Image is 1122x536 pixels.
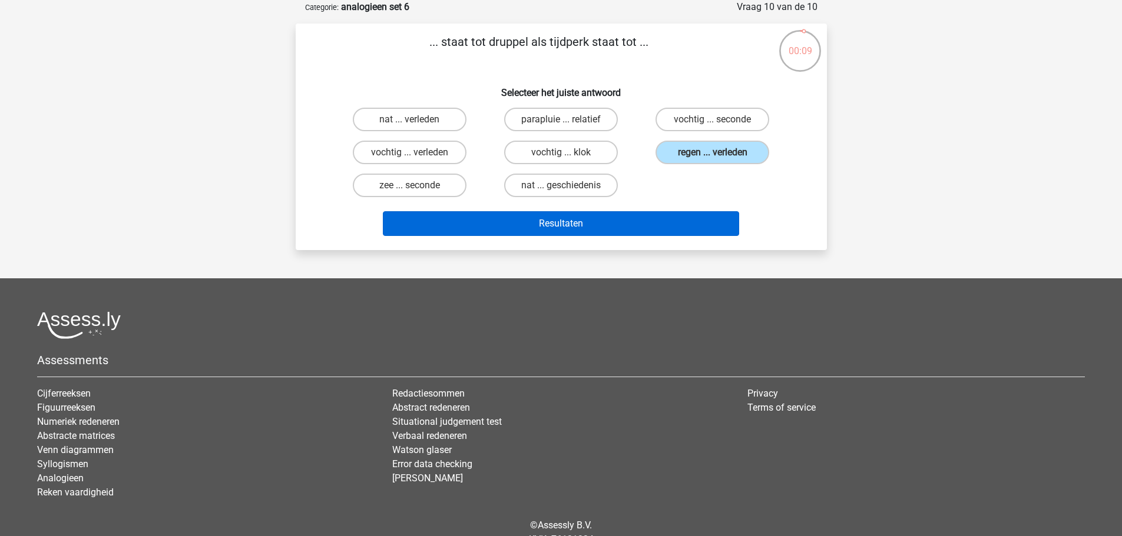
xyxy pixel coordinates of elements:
a: Abstracte matrices [37,430,115,441]
button: Resultaten [383,211,739,236]
a: Privacy [747,388,778,399]
a: [PERSON_NAME] [392,472,463,484]
a: Error data checking [392,458,472,470]
a: Numeriek redeneren [37,416,120,427]
img: Assessly logo [37,311,121,339]
a: Redactiesommen [392,388,465,399]
label: regen ... verleden [656,141,769,164]
a: Venn diagrammen [37,444,114,455]
label: nat ... verleden [353,108,466,131]
h5: Assessments [37,353,1085,367]
a: Watson glaser [392,444,452,455]
p: ... staat tot druppel als tijdperk staat tot ... [315,33,764,68]
a: Figuurreeksen [37,402,95,413]
a: Cijferreeksen [37,388,91,399]
a: Assessly B.V. [538,520,592,531]
a: Analogieen [37,472,84,484]
a: Abstract redeneren [392,402,470,413]
label: vochtig ... klok [504,141,618,164]
label: nat ... geschiedenis [504,174,618,197]
h6: Selecteer het juiste antwoord [315,78,808,98]
a: Terms of service [747,402,816,413]
strong: analogieen set 6 [341,1,409,12]
label: parapluie ... relatief [504,108,618,131]
div: 00:09 [778,29,822,58]
label: vochtig ... verleden [353,141,466,164]
a: Situational judgement test [392,416,502,427]
label: vochtig ... seconde [656,108,769,131]
label: zee ... seconde [353,174,466,197]
a: Reken vaardigheid [37,487,114,498]
a: Verbaal redeneren [392,430,467,441]
small: Categorie: [305,3,339,12]
a: Syllogismen [37,458,88,470]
